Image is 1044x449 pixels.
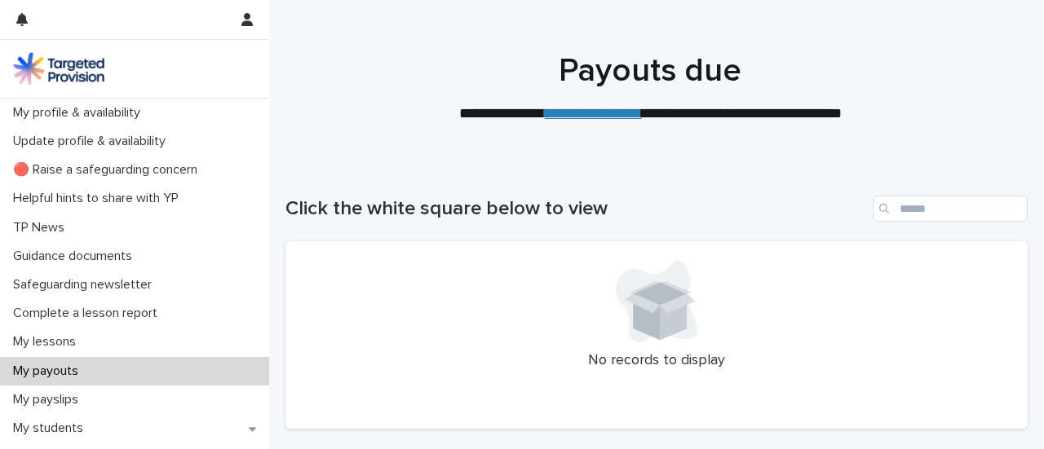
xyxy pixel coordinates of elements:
p: My lessons [7,334,89,350]
p: 🔴 Raise a safeguarding concern [7,162,210,178]
h1: Click the white square below to view [285,197,866,221]
p: No records to display [305,352,1008,370]
p: My students [7,420,96,436]
p: My payouts [7,363,91,379]
p: Complete a lesson report [7,306,170,321]
img: M5nRWzHhSzIhMunXDL62 [13,52,104,85]
p: TP News [7,220,77,236]
p: My payslips [7,392,91,407]
h1: Payouts due [285,51,1015,90]
p: My profile & availability [7,105,153,121]
p: Guidance documents [7,249,145,264]
p: Safeguarding newsletter [7,277,165,293]
p: Update profile & availability [7,134,179,149]
p: Helpful hints to share with YP [7,191,192,206]
input: Search [873,196,1028,222]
